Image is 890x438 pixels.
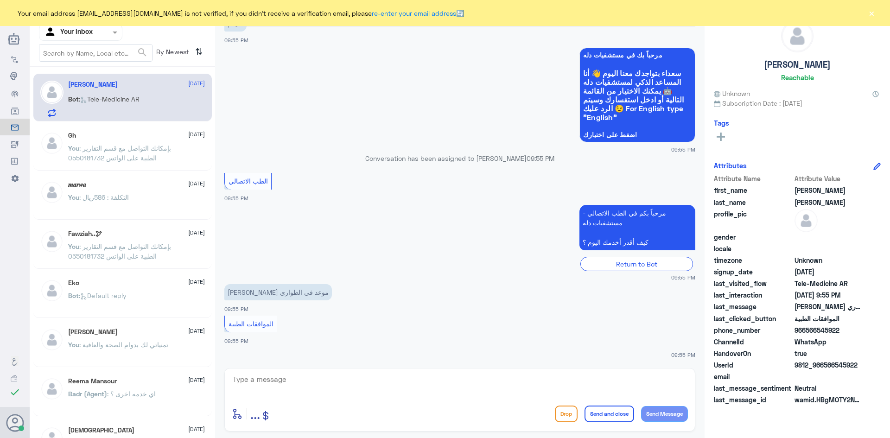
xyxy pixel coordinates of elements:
h5: 𝒎𝒂𝒓𝒘𝒂 [68,181,86,189]
span: مرحباً بك في مستشفيات دله [583,51,692,59]
span: الموافقات الطبية [229,320,273,328]
span: last_message_id [714,395,793,405]
button: × [867,8,876,18]
span: [DATE] [188,278,205,286]
span: You [68,242,79,250]
button: ... [250,403,260,424]
h6: Tags [714,119,729,127]
span: [DATE] [188,79,205,88]
span: phone_number [714,325,793,335]
span: locale [714,244,793,254]
span: : اي خدمه اخرى ؟ [107,390,156,398]
span: ChannelId [714,337,793,347]
span: Attribute Value [795,174,862,184]
span: gender [714,232,793,242]
span: : بإمكانك التواصل مع قسم التقارير الطبية على الواتس 0550181732 [68,242,171,260]
h5: Reema Mansour [68,377,117,385]
span: : تمنياتي لك بدوام الصحة والعافية [79,341,168,349]
span: 09:55 PM [224,195,248,201]
span: أبي احجز موعد في الطواري [795,302,862,311]
button: search [137,45,148,60]
span: 09:55 PM [527,154,554,162]
span: null [795,244,862,254]
span: null [795,232,862,242]
div: Return to Bot [580,257,693,271]
h5: Fawziah..🕊 [68,230,102,238]
span: : التكلفة : 586ريال [79,193,129,201]
span: HandoverOn [714,349,793,358]
span: [DATE] [188,425,205,433]
span: 2025-09-30T18:54:55.886Z [795,267,862,277]
span: last_clicked_button [714,314,793,324]
span: الطب الاتصالي [229,177,268,185]
span: Bot [68,292,79,299]
span: You [68,144,79,152]
img: defaultAdmin.png [40,81,64,104]
span: Your email address [EMAIL_ADDRESS][DOMAIN_NAME] is not verified, if you didn't receive a verifica... [18,8,464,18]
span: اضغط على اختيارك [583,131,692,139]
span: null [795,372,862,381]
img: defaultAdmin.png [40,230,64,253]
input: Search by Name, Local etc… [39,44,152,61]
button: Avatar [6,414,24,432]
i: ⇅ [195,44,203,59]
h5: سبحان الله [68,426,134,434]
button: Send Message [641,406,688,422]
img: defaultAdmin.png [795,209,818,232]
span: last_message [714,302,793,311]
span: last_message_sentiment [714,383,793,393]
span: last_name [714,197,793,207]
span: [DATE] [188,327,205,335]
span: You [68,193,79,201]
span: first_name [714,185,793,195]
span: سعداء بتواجدك معنا اليوم 👋 أنا المساعد الذكي لمستشفيات دله 🤖 يمكنك الاختيار من القائمة التالية أو... [583,69,692,121]
span: Subscription Date : [DATE] [714,98,881,108]
i: check [9,387,20,398]
span: Unknown [795,255,862,265]
h6: Attributes [714,161,747,170]
span: signup_date [714,267,793,277]
span: Attribute Name [714,174,793,184]
span: 09:55 PM [224,338,248,344]
span: خالد [795,185,862,195]
h5: [PERSON_NAME] [764,59,831,70]
p: Conversation has been assigned to [PERSON_NAME] [224,153,695,163]
h5: Mohammed ALRASHED [68,328,118,336]
span: [DATE] [188,130,205,139]
a: re-enter your email address [372,9,456,17]
span: [DATE] [188,376,205,384]
span: timezone [714,255,793,265]
span: : Tele-Medicine AR [79,95,140,103]
h5: خالد عبدالرحمن [68,81,118,89]
button: Send and close [585,406,634,422]
span: 9812_966566545922 [795,360,862,370]
span: 09:55 PM [671,351,695,359]
span: last_visited_flow [714,279,793,288]
span: الموافقات الطبية [795,314,862,324]
span: Tele-Medicine AR [795,279,862,288]
span: Bot [68,95,79,103]
span: 0 [795,383,862,393]
img: defaultAdmin.png [40,132,64,155]
span: [DATE] [188,229,205,237]
span: عبدالرحمن [795,197,862,207]
img: defaultAdmin.png [40,328,64,351]
span: search [137,47,148,58]
span: 09:55 PM [671,146,695,153]
span: 09:55 PM [671,273,695,281]
img: defaultAdmin.png [40,181,64,204]
span: 966566545922 [795,325,862,335]
span: You [68,341,79,349]
span: : بإمكانك التواصل مع قسم التقارير الطبية على الواتس 0550181732 [68,144,171,162]
span: 2025-09-30T18:55:57.937Z [795,290,862,300]
img: defaultAdmin.png [40,279,64,302]
img: defaultAdmin.png [782,20,813,52]
span: Badr (Agent) [68,390,107,398]
span: : Default reply [79,292,127,299]
span: email [714,372,793,381]
span: ... [250,405,260,422]
h6: Reachable [781,73,814,82]
p: 30/9/2025, 9:55 PM [579,205,695,250]
span: [DATE] [188,179,205,188]
button: Drop [555,406,578,422]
